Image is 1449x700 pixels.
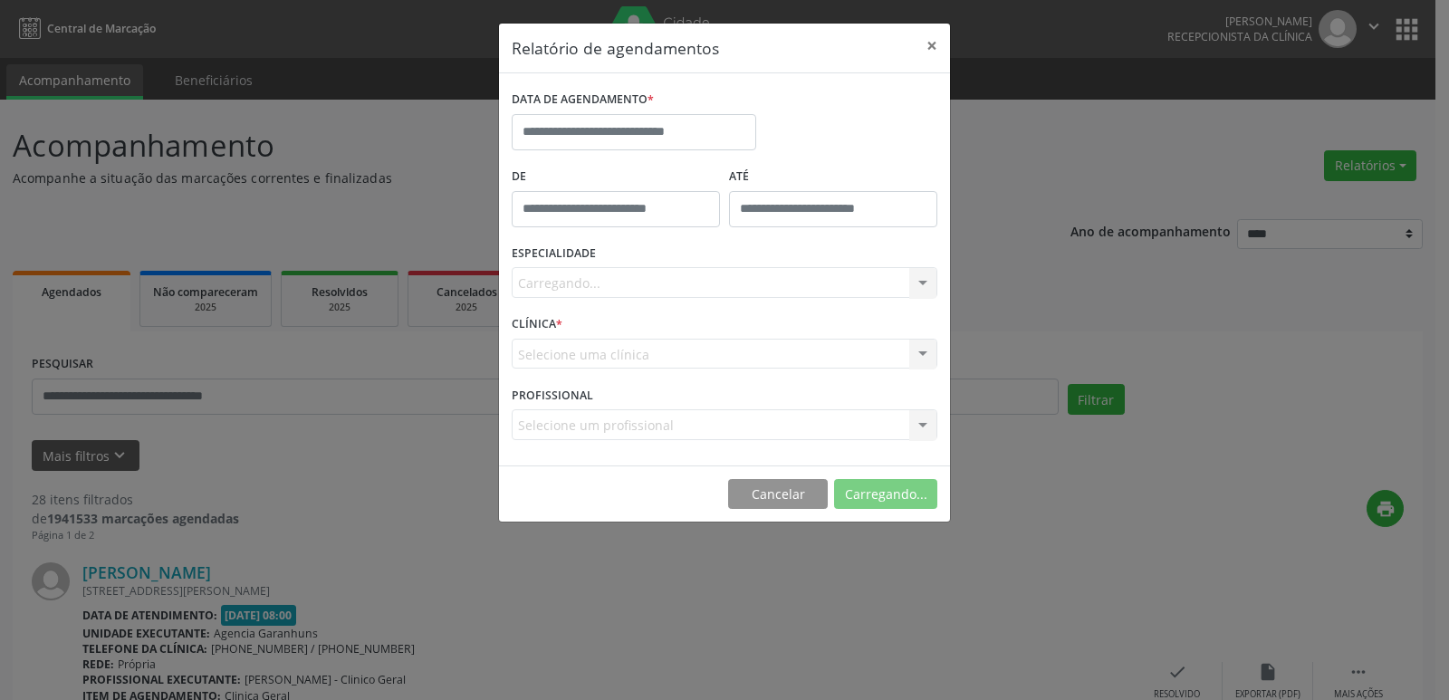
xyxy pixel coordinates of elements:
label: CLÍNICA [512,311,562,339]
button: Cancelar [728,479,828,510]
label: De [512,163,720,191]
label: PROFISSIONAL [512,381,593,409]
h5: Relatório de agendamentos [512,36,719,60]
label: ATÉ [729,163,937,191]
label: ESPECIALIDADE [512,240,596,268]
label: DATA DE AGENDAMENTO [512,86,654,114]
button: Close [914,24,950,68]
button: Carregando... [834,479,937,510]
